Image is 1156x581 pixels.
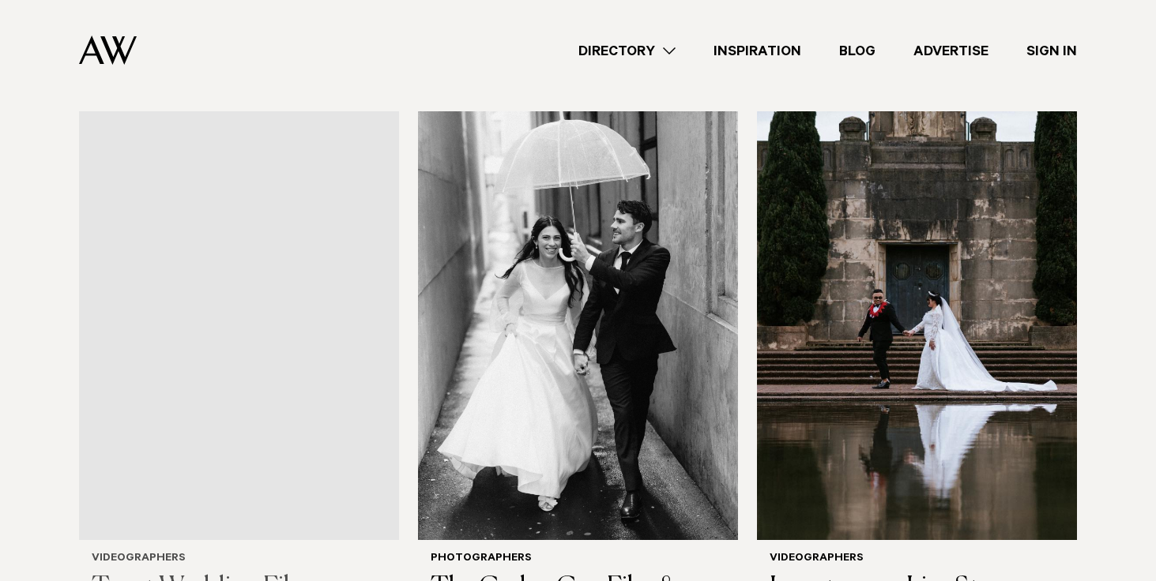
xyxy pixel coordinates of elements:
[757,111,1077,540] img: Auckland Weddings Videographers | Lopstream - Live Stream Solution
[770,553,1064,566] h6: Videographers
[418,111,738,540] img: Auckland Weddings Photographers | The Cedar. Co - Film & Photo
[79,36,137,65] img: Auckland Weddings Logo
[431,553,725,566] h6: Photographers
[894,40,1007,62] a: Advertise
[1007,40,1096,62] a: Sign In
[559,40,695,62] a: Directory
[695,40,820,62] a: Inspiration
[92,553,386,566] h6: Videographers
[820,40,894,62] a: Blog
